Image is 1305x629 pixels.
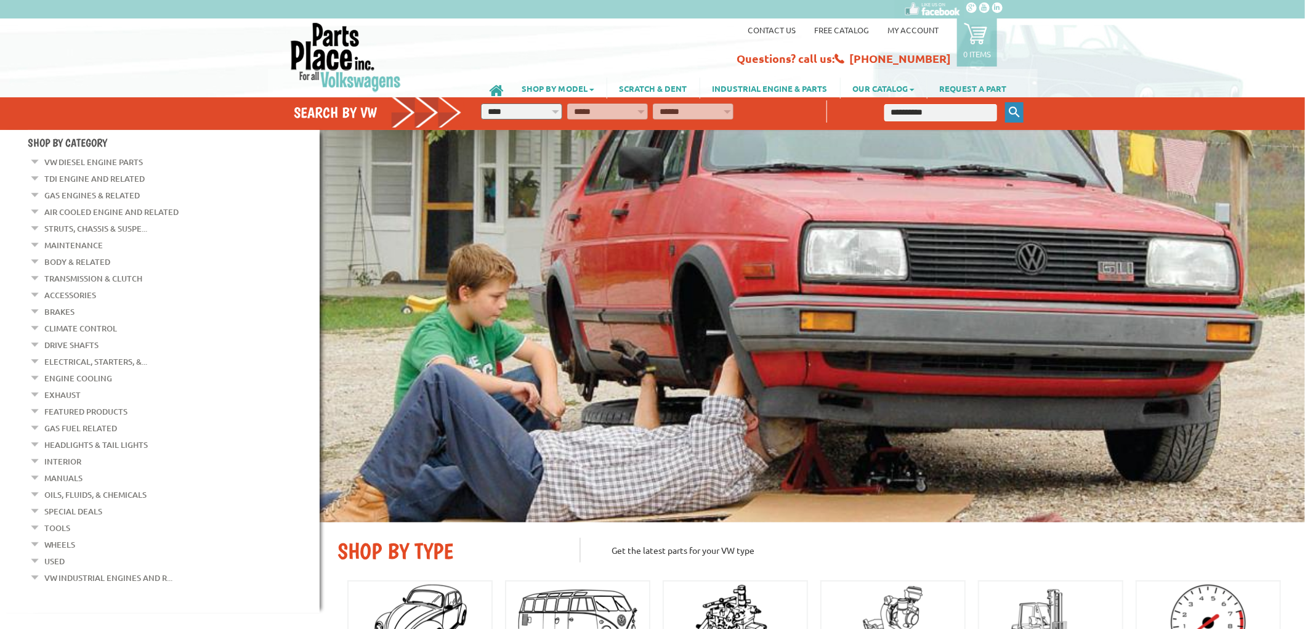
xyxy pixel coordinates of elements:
[44,437,148,453] a: Headlights & Tail Lights
[841,78,927,99] a: OUR CATALOG
[44,570,172,586] a: VW Industrial Engines and R...
[607,78,700,99] a: SCRATCH & DENT
[44,304,75,320] a: Brakes
[963,49,991,59] p: 0 items
[44,337,99,353] a: Drive Shafts
[44,237,103,253] a: Maintenance
[44,420,117,436] a: Gas Fuel Related
[44,171,145,187] a: TDI Engine and Related
[44,553,65,569] a: Used
[44,503,102,519] a: Special Deals
[44,187,140,203] a: Gas Engines & Related
[294,103,463,121] h4: Search by VW
[44,487,147,503] a: Oils, Fluids, & Chemicals
[44,404,127,420] a: Featured Products
[28,136,320,149] h4: Shop By Category
[44,287,96,303] a: Accessories
[44,204,179,220] a: Air Cooled Engine and Related
[44,387,81,403] a: Exhaust
[1005,102,1024,123] button: Keyword Search
[700,78,840,99] a: INDUSTRIAL ENGINE & PARTS
[814,25,869,35] a: Free Catalog
[44,221,147,237] a: Struts, Chassis & Suspe...
[748,25,796,35] a: Contact us
[289,22,402,92] img: Parts Place Inc!
[44,320,117,336] a: Climate Control
[44,370,112,386] a: Engine Cooling
[44,520,70,536] a: Tools
[338,538,562,564] h2: SHOP BY TYPE
[44,154,143,170] a: VW Diesel Engine Parts
[44,470,83,486] a: Manuals
[580,538,1287,562] p: Get the latest parts for your VW type
[510,78,607,99] a: SHOP BY MODEL
[957,18,997,67] a: 0 items
[927,78,1019,99] a: REQUEST A PART
[44,254,110,270] a: Body & Related
[44,270,142,286] a: Transmission & Clutch
[44,453,81,469] a: Interior
[887,25,939,35] a: My Account
[44,537,75,553] a: Wheels
[44,354,147,370] a: Electrical, Starters, &...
